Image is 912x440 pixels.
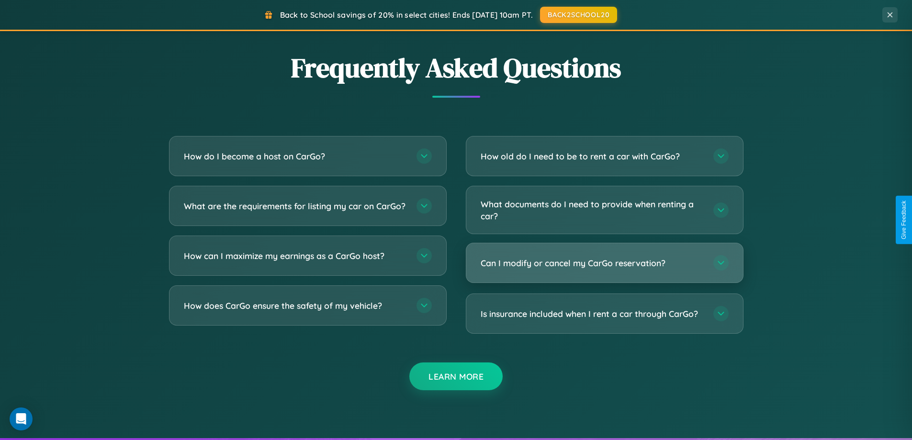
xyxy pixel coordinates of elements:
[169,49,743,86] h2: Frequently Asked Questions
[184,300,407,312] h3: How does CarGo ensure the safety of my vehicle?
[481,198,704,222] h3: What documents do I need to provide when renting a car?
[481,257,704,269] h3: Can I modify or cancel my CarGo reservation?
[540,7,617,23] button: BACK2SCHOOL20
[280,10,533,20] span: Back to School savings of 20% in select cities! Ends [DATE] 10am PT.
[901,201,907,239] div: Give Feedback
[10,407,33,430] div: Open Intercom Messenger
[184,250,407,262] h3: How can I maximize my earnings as a CarGo host?
[184,200,407,212] h3: What are the requirements for listing my car on CarGo?
[481,150,704,162] h3: How old do I need to be to rent a car with CarGo?
[481,308,704,320] h3: Is insurance included when I rent a car through CarGo?
[409,362,503,390] button: Learn More
[184,150,407,162] h3: How do I become a host on CarGo?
